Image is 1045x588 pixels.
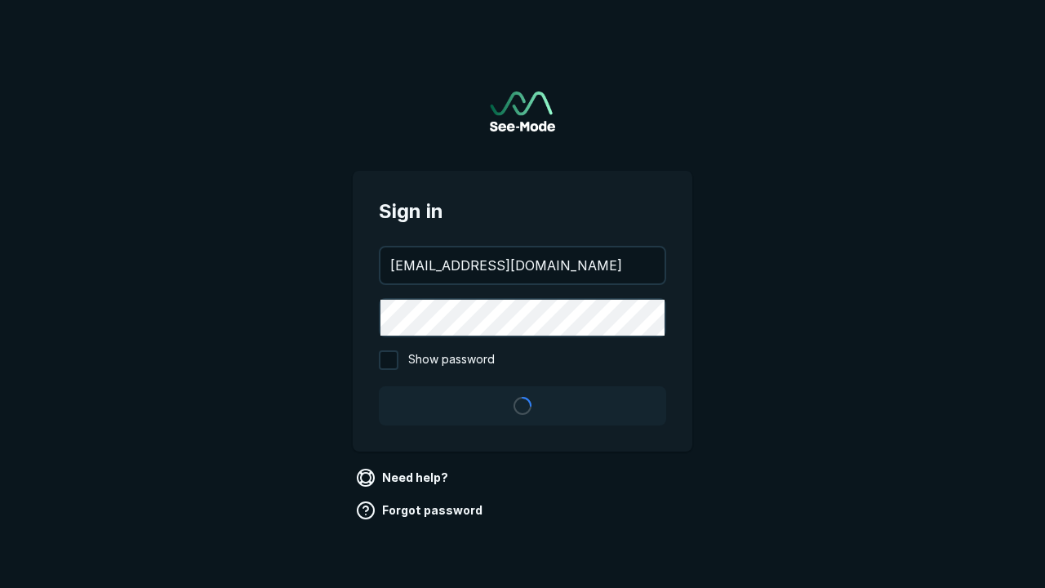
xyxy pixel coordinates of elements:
span: Sign in [379,197,666,226]
a: Go to sign in [490,91,555,131]
input: your@email.com [380,247,665,283]
img: See-Mode Logo [490,91,555,131]
a: Forgot password [353,497,489,523]
span: Show password [408,350,495,370]
a: Need help? [353,465,455,491]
